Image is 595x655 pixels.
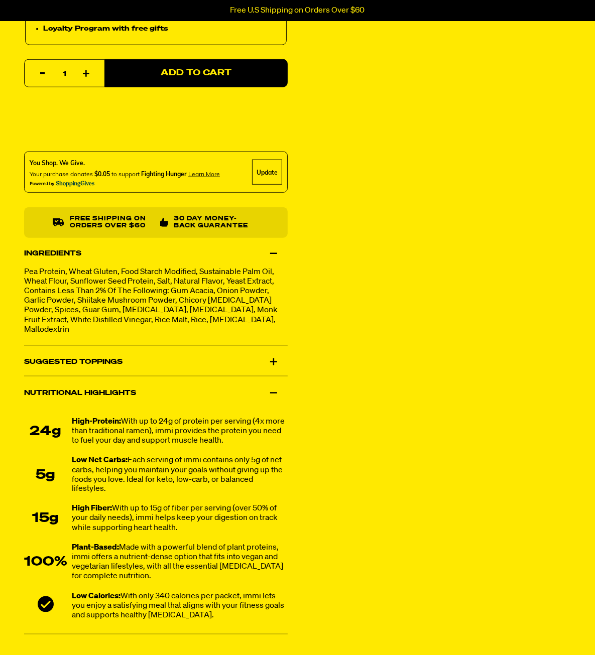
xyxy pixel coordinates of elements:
div: Each serving of immi contains only 5g of net carbs, helping you maintain your goals without givin... [72,456,288,495]
div: 100% [24,556,67,571]
p: 30 Day Money-Back Guarantee [174,215,259,230]
span: $0.05 [94,170,110,178]
span: Learn more about donating [188,170,220,178]
strong: Low Net Carbs: [72,457,128,465]
div: You Shop. We Give. [30,159,220,168]
div: Suggested Toppings [24,348,288,376]
div: With only 340 calories per packet, immi lets you enjoy a satisfying meal that aligns with your fi... [72,592,288,621]
p: Free shipping on orders over $60 [70,215,152,230]
div: 5g [24,468,67,483]
img: Powered By ShoppingGives [30,181,95,187]
strong: High-Protein: [72,418,121,426]
p: Pea Protein, Wheat Gluten, Food Starch Modified, Sustainable Palm Oil, Wheat Flour, Sunflower See... [24,268,288,335]
button: Add to Cart [104,59,288,87]
div: With up to 15g of fiber per serving (over 50% of your daily needs), immi helps keep your digestio... [72,505,288,534]
span: Your purchase donates [30,170,93,178]
div: Made with a powerful blend of plant proteins, immi offers a nutrient-dense option that fits into ... [72,544,288,582]
iframe: Marketing Popup [5,608,108,650]
div: 15g [24,511,67,527]
strong: Low Calories: [72,593,121,601]
span: Add to Cart [161,69,231,78]
div: Nutritional Highlights [24,379,288,407]
div: Update Cause Button [252,160,282,185]
strong: Plant-Based: [72,544,119,552]
div: 24g [24,424,67,439]
strong: High Fiber: [72,505,112,513]
div: With up to 24g of protein per serving (4x more than traditional ramen), immi provides the protein... [72,417,288,446]
input: quantity [31,60,98,88]
p: Free U.S Shipping on Orders Over $60 [230,6,365,15]
span: to support [111,170,140,178]
span: Fighting Hunger [141,170,187,178]
li: Loyalty Program with free gifts [43,24,279,35]
div: Ingredients [24,239,288,268]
